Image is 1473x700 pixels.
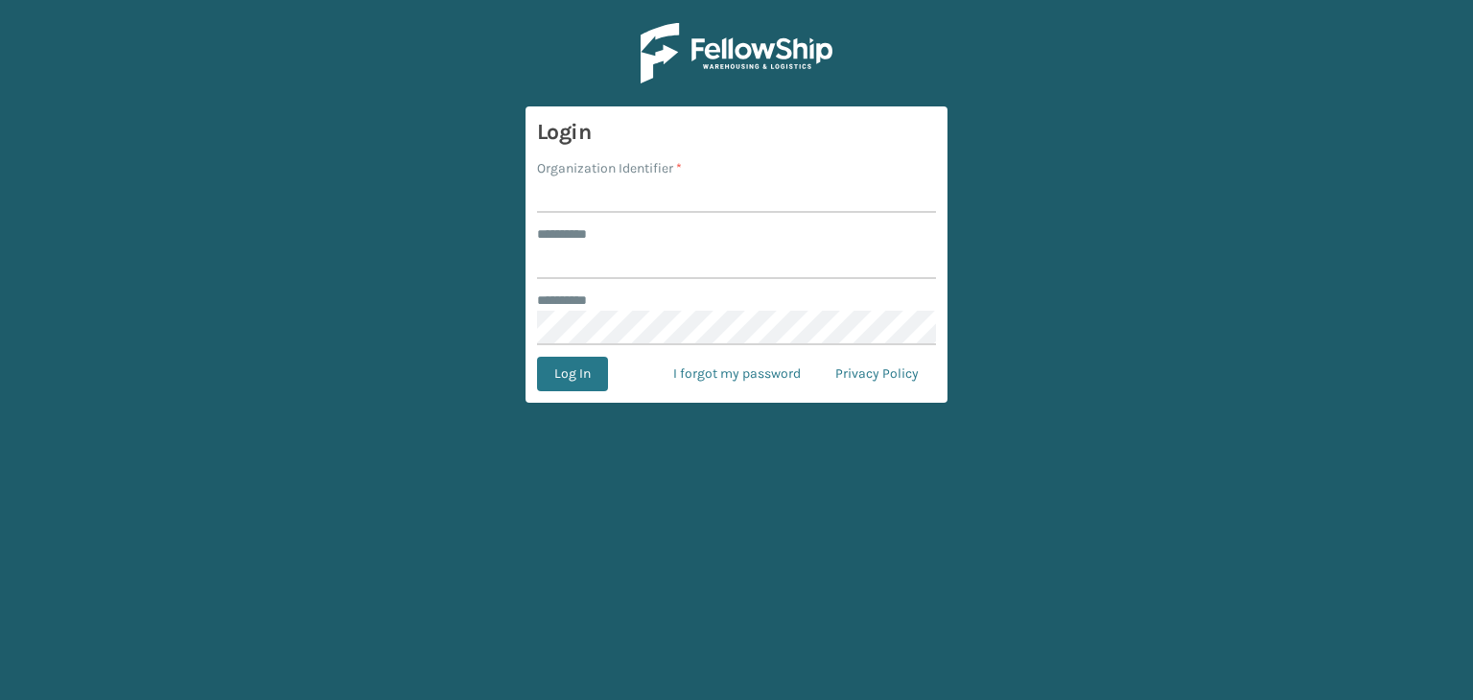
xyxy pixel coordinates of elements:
button: Log In [537,357,608,391]
img: Logo [641,23,832,83]
h3: Login [537,118,936,147]
a: I forgot my password [656,357,818,391]
label: Organization Identifier [537,158,682,178]
a: Privacy Policy [818,357,936,391]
